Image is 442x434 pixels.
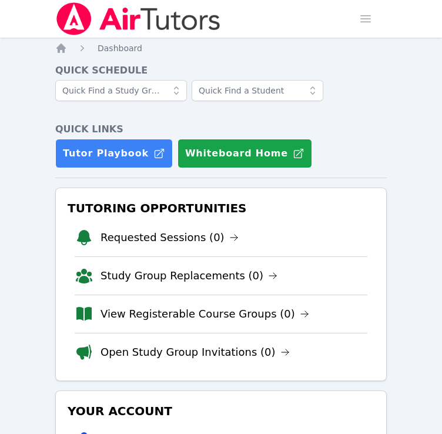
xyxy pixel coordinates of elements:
[101,268,277,284] a: Study Group Replacements (0)
[55,42,387,54] nav: Breadcrumb
[98,44,142,53] span: Dashboard
[192,80,323,101] input: Quick Find a Student
[55,2,222,35] img: Air Tutors
[55,64,387,78] h4: Quick Schedule
[101,306,309,322] a: View Registerable Course Groups (0)
[55,139,173,168] a: Tutor Playbook
[101,344,290,360] a: Open Study Group Invitations (0)
[101,229,239,246] a: Requested Sessions (0)
[98,42,142,54] a: Dashboard
[65,400,377,422] h3: Your Account
[55,80,187,101] input: Quick Find a Study Group
[55,122,387,136] h4: Quick Links
[65,198,377,219] h3: Tutoring Opportunities
[178,139,312,168] button: Whiteboard Home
